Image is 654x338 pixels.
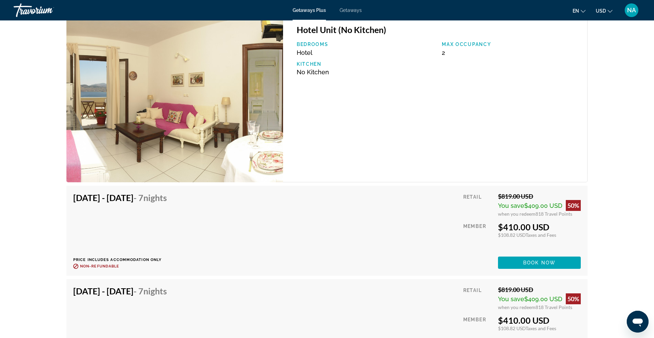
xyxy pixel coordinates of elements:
p: Max Occupancy [442,42,580,47]
span: Taxes and Fees [526,232,556,238]
h4: [DATE] - [DATE] [73,193,167,203]
div: Retail [463,193,493,217]
span: en [573,8,579,14]
button: Book now [498,257,581,269]
div: 50% [566,293,581,304]
img: A068I01X.jpg [66,17,283,182]
span: Nights [143,193,167,203]
button: Change currency [596,6,612,16]
div: $108.82 USD [498,325,581,331]
div: $819.00 USD [498,286,581,293]
span: Nights [143,286,167,296]
div: $819.00 USD [498,193,581,200]
span: You save [498,295,524,303]
button: User Menu [623,3,640,17]
span: Hotel [297,49,312,56]
p: Bedrooms [297,42,435,47]
span: No Kitchen [297,68,329,76]
a: Travorium [14,1,82,19]
button: Change language [573,6,586,16]
span: You save [498,202,524,209]
span: $409.00 USD [524,295,562,303]
span: - 7 [134,193,167,203]
span: Non-refundable [80,264,119,268]
span: when you redeem [498,304,535,310]
a: Getaways Plus [293,7,326,13]
div: $410.00 USD [498,222,581,232]
div: $410.00 USD [498,315,581,325]
span: 818 Travel Points [535,211,572,217]
span: NA [627,7,636,14]
span: USD [596,8,606,14]
div: Retail [463,286,493,310]
p: Kitchen [297,61,435,67]
span: $409.00 USD [524,202,562,209]
h3: Hotel Unit (No Kitchen) [297,25,580,35]
span: Book now [523,260,556,265]
div: Member [463,222,493,251]
a: Getaways [340,7,362,13]
span: 2 [442,49,445,56]
span: 818 Travel Points [535,304,572,310]
p: Price includes accommodation only [73,258,172,262]
div: $108.82 USD [498,232,581,238]
div: 50% [566,200,581,211]
span: when you redeem [498,211,535,217]
span: Taxes and Fees [526,325,556,331]
span: - 7 [134,286,167,296]
h4: [DATE] - [DATE] [73,286,167,296]
iframe: Button to launch messaging window [627,311,649,333]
